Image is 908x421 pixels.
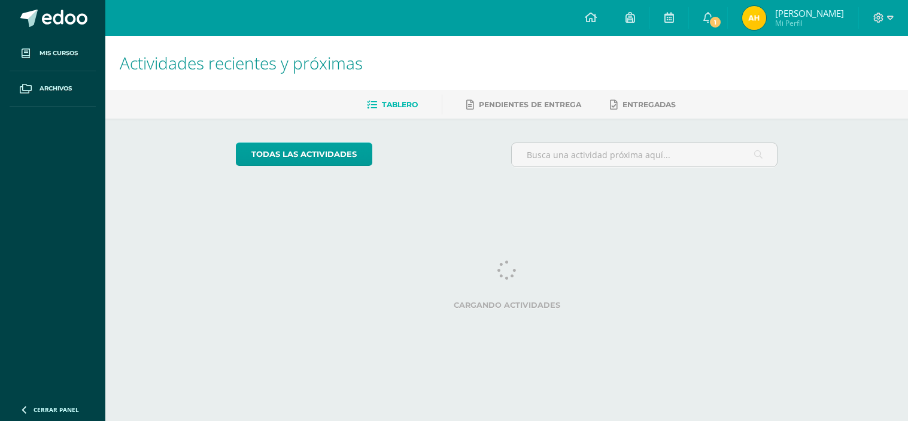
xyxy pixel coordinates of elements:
span: [PERSON_NAME] [775,7,844,19]
input: Busca una actividad próxima aquí... [512,143,777,166]
span: Archivos [40,84,72,93]
span: 1 [708,16,721,29]
span: Cerrar panel [34,405,79,414]
span: Pendientes de entrega [479,100,581,109]
a: todas las Actividades [236,143,372,166]
a: Archivos [10,71,96,107]
span: Mis cursos [40,49,78,58]
a: Entregadas [610,95,676,114]
span: Mi Perfil [775,18,844,28]
label: Cargando actividades [236,301,778,310]
span: Actividades recientes y próximas [120,52,363,74]
a: Pendientes de entrega [466,95,581,114]
img: 632a55cd0d80cdd2373a55a0422c9186.png [742,6,766,30]
a: Tablero [367,95,418,114]
span: Tablero [382,100,418,109]
span: Entregadas [622,100,676,109]
a: Mis cursos [10,36,96,71]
